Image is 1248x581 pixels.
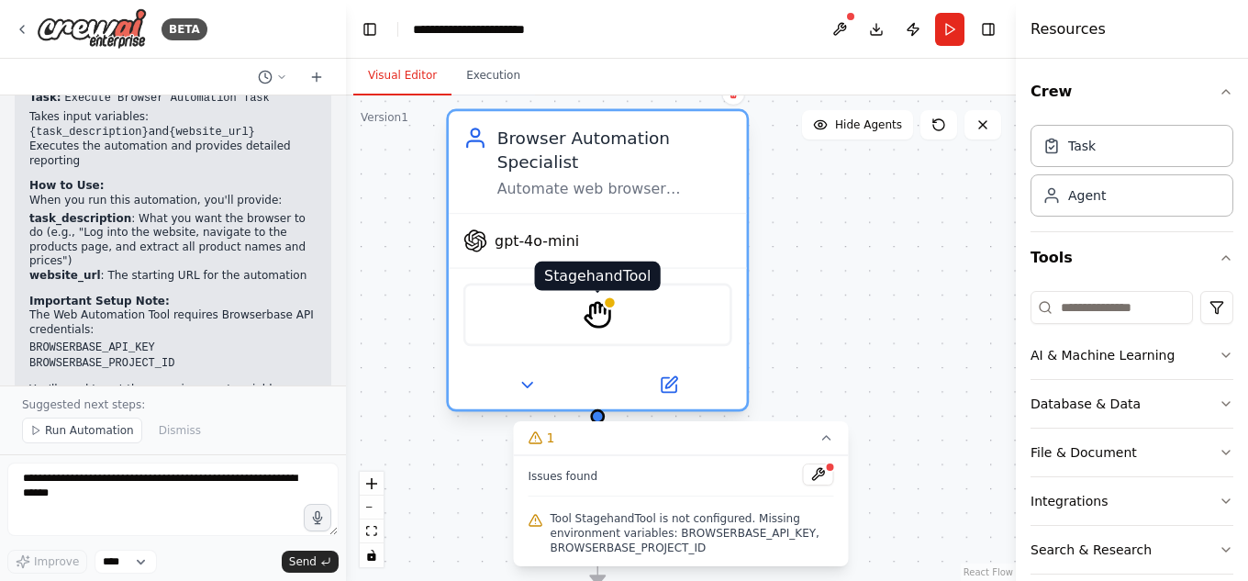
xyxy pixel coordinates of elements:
[302,66,331,88] button: Start a new chat
[497,126,732,174] div: Browser Automation Specialist
[1068,137,1096,155] div: Task
[495,231,579,251] span: gpt-4o-mini
[360,472,384,567] div: React Flow controls
[29,269,101,282] strong: website_url
[34,554,79,569] span: Improve
[360,472,384,496] button: zoom in
[29,110,317,140] li: Takes input variables: and
[360,496,384,520] button: zoom out
[29,295,170,307] strong: Important Setup Note:
[29,357,174,370] code: BROWSERBASE_PROJECT_ID
[1031,380,1233,428] button: Database & Data
[304,504,331,531] button: Click to speak your automation idea
[29,212,131,225] strong: task_description
[251,66,295,88] button: Switch to previous chat
[353,57,451,95] button: Visual Editor
[29,383,317,440] p: You'll need to set these environment variables before running the automation. Browserbase provide...
[529,469,598,484] span: Issues found
[551,511,834,555] span: Tool StagehandTool is not configured. Missing environment variables: BROWSERBASE_API_KEY, BROWSER...
[547,429,555,447] span: 1
[289,554,317,569] span: Send
[357,17,383,42] button: Hide left sidebar
[1031,66,1233,117] button: Crew
[282,551,339,573] button: Send
[835,117,902,132] span: Hide Agents
[1031,232,1233,284] button: Tools
[1031,331,1233,379] button: AI & Machine Learning
[169,126,255,139] code: {website_url}
[413,20,572,39] nav: breadcrumb
[162,18,207,40] div: BETA
[600,371,737,400] button: Open in side panel
[29,140,317,168] li: Executes the automation and provides detailed reporting
[360,520,384,543] button: fit view
[29,341,155,354] code: BROWSERBASE_API_KEY
[497,179,732,198] div: Automate web browser interactions and tasks using natural language commands. Navigate websites, i...
[1031,526,1233,574] button: Search & Research
[1031,117,1233,231] div: Crew
[446,114,749,417] div: Browser Automation SpecialistAutomate web browser interactions and tasks using natural language c...
[37,8,147,50] img: Logo
[7,550,87,574] button: Improve
[1031,18,1106,40] h4: Resources
[65,92,270,105] code: Execute Browser Automation Task
[22,418,142,443] button: Run Automation
[451,57,535,95] button: Execution
[29,212,317,269] li: : What you want the browser to do (e.g., "Log into the website, navigate to the products page, an...
[29,126,149,139] code: {task_description}
[150,418,210,443] button: Dismiss
[1031,477,1233,525] button: Integrations
[361,110,408,125] div: Version 1
[29,269,317,284] li: : The starting URL for the automation
[975,17,1001,42] button: Hide right sidebar
[29,308,317,337] p: The Web Automation Tool requires Browserbase API credentials:
[45,423,134,438] span: Run Automation
[964,567,1013,577] a: React Flow attribution
[22,397,324,412] p: Suggested next steps:
[360,543,384,567] button: toggle interactivity
[29,91,61,104] strong: Task:
[721,82,745,106] button: Delete node
[29,194,317,208] p: When you run this automation, you'll provide:
[159,423,201,438] span: Dismiss
[514,421,849,455] button: 1
[1068,186,1106,205] div: Agent
[1031,429,1233,476] button: File & Document
[583,300,612,330] img: StagehandTool
[802,110,913,140] button: Hide Agents
[29,179,105,192] strong: How to Use:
